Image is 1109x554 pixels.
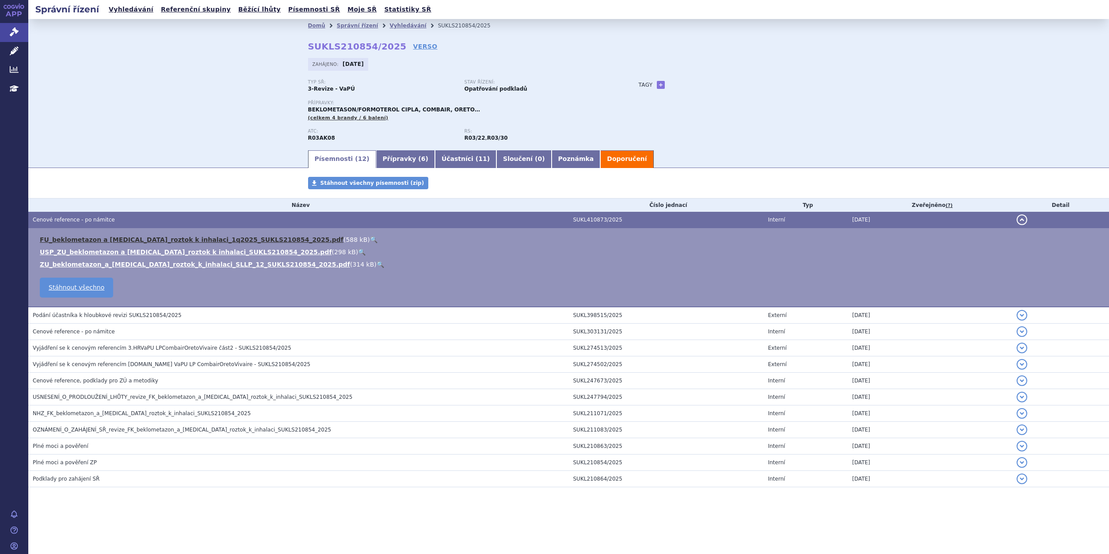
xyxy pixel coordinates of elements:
span: 11 [478,155,487,162]
td: SUKL210854/2025 [569,455,764,471]
p: RS: [465,129,612,134]
span: 298 kB [334,248,356,256]
td: [DATE] [848,471,1012,487]
div: , [465,129,621,142]
span: (celkem 4 brandy / 6 balení) [308,115,389,121]
td: [DATE] [848,356,1012,373]
abbr: (?) [945,202,953,209]
span: Vyjádření se k cenovým referencím 3.HRVaPU LPCombairOretoVivaire část2 - SUKLS210854/2025 [33,345,291,351]
td: [DATE] [848,438,1012,455]
button: detail [1017,359,1027,370]
a: 🔍 [377,261,384,268]
td: [DATE] [848,340,1012,356]
span: Stáhnout všechny písemnosti (zip) [320,180,424,186]
span: USNESENÍ_O_PRODLOUŽENÍ_LHŮTY_revize_FK_beklometazon_a_formoterol_roztok_k_inhalaci_SUKLS210854_2025 [33,394,352,400]
th: Název [28,199,569,212]
td: SUKL247673/2025 [569,373,764,389]
td: [DATE] [848,212,1012,228]
span: Podání účastníka k hloubkové revizi SUKLS210854/2025 [33,312,182,318]
strong: FORMOTEROL A BEKLOMETASON [308,135,335,141]
strong: 3-Revize - VaPÚ [308,86,355,92]
span: NHZ_FK_beklometazon_a_formoterol_roztok_k_inhalaci_SUKLS210854_2025 [33,410,251,416]
span: Interní [768,410,785,416]
span: Interní [768,394,785,400]
button: detail [1017,326,1027,337]
span: Externí [768,345,786,351]
td: SUKL210863/2025 [569,438,764,455]
button: detail [1017,343,1027,353]
span: Interní [768,427,785,433]
span: Externí [768,312,786,318]
span: 588 kB [346,236,367,243]
td: SUKL303131/2025 [569,324,764,340]
span: Plné moci a pověření [33,443,88,449]
span: 314 kB [352,261,374,268]
span: 6 [421,155,426,162]
td: [DATE] [848,455,1012,471]
a: Běžící lhůty [236,4,283,15]
td: [DATE] [848,307,1012,324]
button: detail [1017,408,1027,419]
span: Interní [768,476,785,482]
span: Interní [768,378,785,384]
span: Cenové reference - po námitce [33,217,115,223]
th: Číslo jednací [569,199,764,212]
h2: Správní řízení [28,3,106,15]
li: SUKLS210854/2025 [438,19,502,32]
td: SUKL210864/2025 [569,471,764,487]
button: detail [1017,214,1027,225]
span: Zahájeno: [313,61,340,68]
td: SUKL211071/2025 [569,405,764,422]
td: SUKL211083/2025 [569,422,764,438]
span: Externí [768,361,786,367]
a: Poznámka [552,150,601,168]
li: ( ) [40,260,1100,269]
span: 12 [358,155,366,162]
td: SUKL274502/2025 [569,356,764,373]
p: Stav řízení: [465,80,612,85]
a: Sloučení (0) [496,150,551,168]
a: Správní řízení [337,23,378,29]
a: USP_ZU_beklometazon a [MEDICAL_DATA]_roztok k inhalaci_SUKLS210854_2025.pdf [40,248,332,256]
strong: SUKLS210854/2025 [308,41,407,52]
td: SUKL410873/2025 [569,212,764,228]
button: detail [1017,457,1027,468]
p: ATC: [308,129,456,134]
span: 0 [537,155,542,162]
th: Typ [763,199,848,212]
span: Vyjádření se k cenovým referencím 3.HR VaPU LP CombairOretoVivaire - SUKLS210854/2025 [33,361,310,367]
a: ZU_beklometazon_a_[MEDICAL_DATA]_roztok_k_inhalaci_SLLP_12_SUKLS210854_2025.pdf [40,261,350,268]
span: Cenové reference, podklady pro ZÚ a metodiky [33,378,158,384]
a: Vyhledávání [106,4,156,15]
a: 🔍 [358,248,366,256]
p: Přípravky: [308,100,621,106]
button: detail [1017,424,1027,435]
a: FU_beklometazon a [MEDICAL_DATA]_roztok k inhalaci_1q2025_SUKLS210854_2025.pdf [40,236,343,243]
td: [DATE] [848,373,1012,389]
span: Interní [768,443,785,449]
td: [DATE] [848,389,1012,405]
span: BEKLOMETASON/FORMOTEROL CIPLA, COMBAIR, ORETO… [308,107,480,113]
h3: Tagy [639,80,653,90]
td: SUKL274513/2025 [569,340,764,356]
a: Přípravky (6) [376,150,435,168]
a: 🔍 [370,236,377,243]
a: Domů [308,23,325,29]
button: detail [1017,375,1027,386]
a: Písemnosti (12) [308,150,376,168]
a: + [657,81,665,89]
strong: Opatřování podkladů [465,86,527,92]
strong: tiotropium bromid a glycopyrronium bromid [487,135,508,141]
p: Typ SŘ: [308,80,456,85]
a: Účastníci (11) [435,150,496,168]
a: Referenční skupiny [158,4,233,15]
td: [DATE] [848,422,1012,438]
strong: [DATE] [343,61,364,67]
a: Vyhledávání [389,23,426,29]
button: detail [1017,392,1027,402]
button: detail [1017,441,1027,451]
td: [DATE] [848,405,1012,422]
span: Plné moci a pověření ZP [33,459,97,466]
span: OZNÁMENÍ_O_ZAHÁJENÍ_SŘ_revize_FK_beklometazon_a_formoterol_roztok_k_inhalaci_SUKLS210854_2025 [33,427,331,433]
li: ( ) [40,248,1100,256]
